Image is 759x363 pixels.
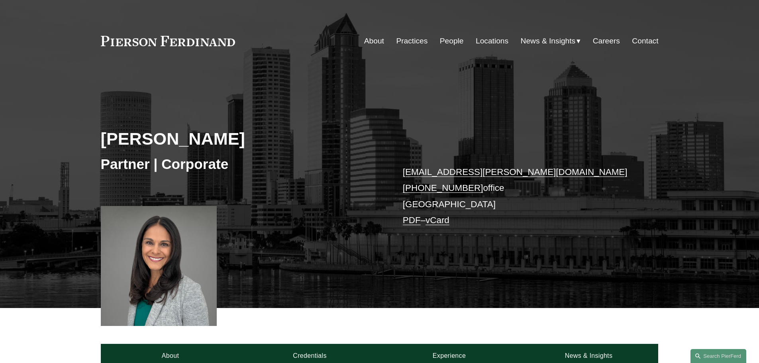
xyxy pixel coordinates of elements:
a: vCard [426,215,449,225]
a: Locations [476,33,508,49]
a: [PHONE_NUMBER] [403,183,483,193]
a: Careers [593,33,620,49]
a: People [440,33,464,49]
h3: Partner | Corporate [101,155,380,173]
span: News & Insights [521,34,576,48]
a: About [364,33,384,49]
h2: [PERSON_NAME] [101,128,380,149]
p: office [GEOGRAPHIC_DATA] – [403,164,635,228]
a: Search this site [690,349,746,363]
a: folder dropdown [521,33,581,49]
a: Practices [396,33,428,49]
a: [EMAIL_ADDRESS][PERSON_NAME][DOMAIN_NAME] [403,167,628,177]
a: PDF [403,215,421,225]
a: Contact [632,33,658,49]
